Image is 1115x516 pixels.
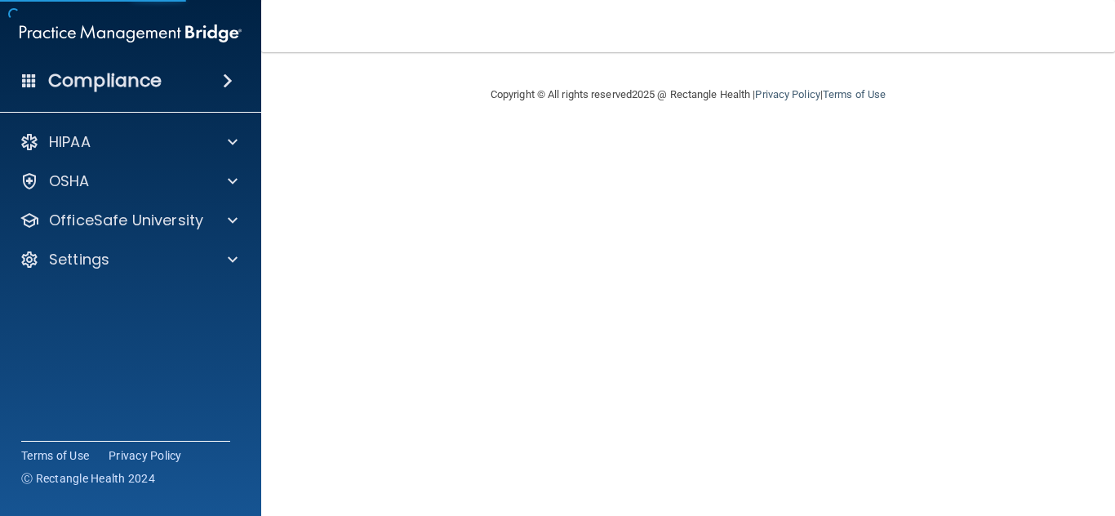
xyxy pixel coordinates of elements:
a: Privacy Policy [109,447,182,464]
img: PMB logo [20,17,242,50]
h4: Compliance [48,69,162,92]
p: HIPAA [49,132,91,152]
a: Terms of Use [21,447,89,464]
div: Copyright © All rights reserved 2025 @ Rectangle Health | | [390,69,986,121]
p: OSHA [49,171,90,191]
a: HIPAA [20,132,238,152]
span: Ⓒ Rectangle Health 2024 [21,470,155,487]
a: Privacy Policy [755,88,820,100]
a: Settings [20,250,238,269]
a: OSHA [20,171,238,191]
p: OfficeSafe University [49,211,203,230]
a: Terms of Use [823,88,886,100]
p: Settings [49,250,109,269]
a: OfficeSafe University [20,211,238,230]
